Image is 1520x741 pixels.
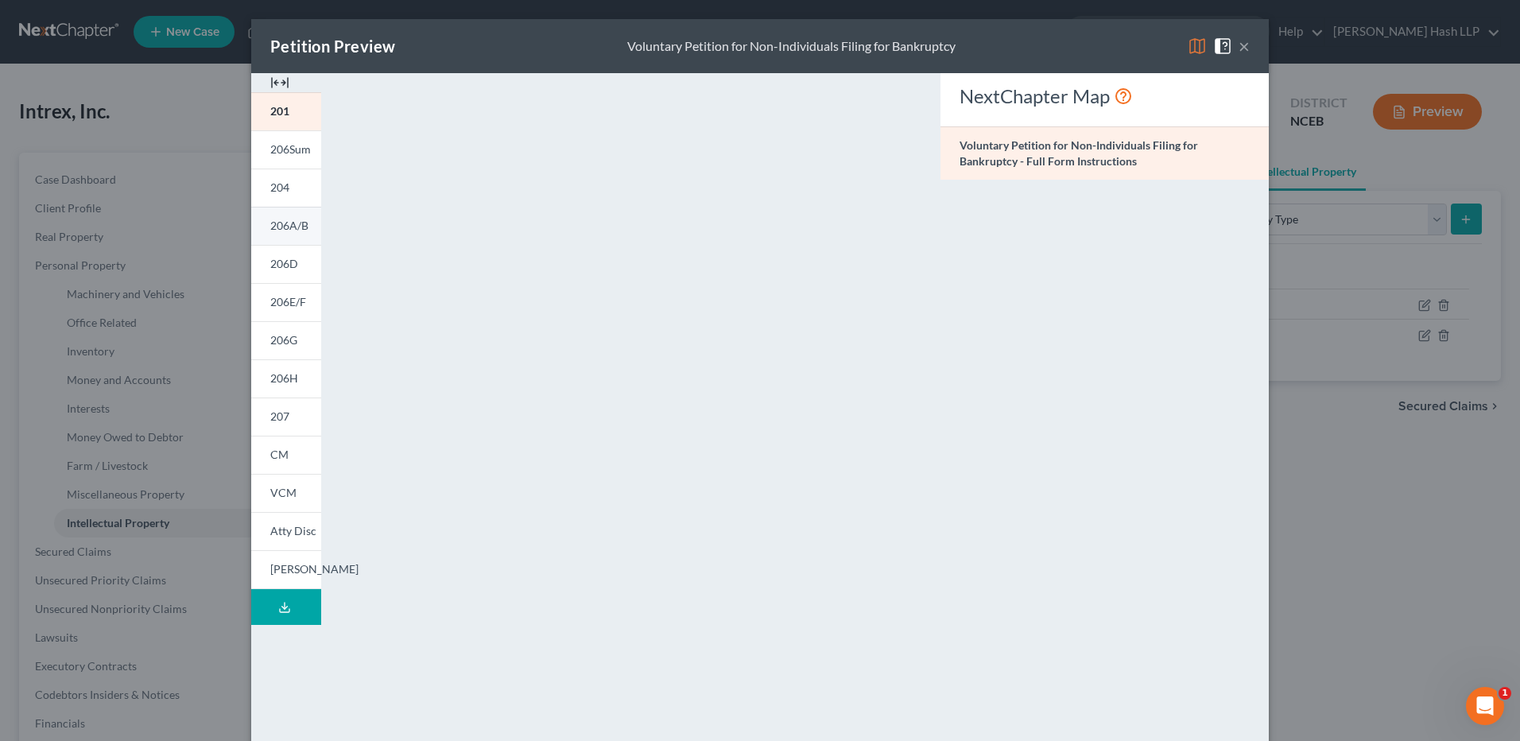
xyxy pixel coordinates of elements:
a: Atty Disc [251,512,321,550]
span: 201 [270,104,289,118]
button: × [1239,37,1250,56]
span: 206D [270,257,298,270]
a: 204 [251,169,321,207]
img: expand-e0f6d898513216a626fdd78e52531dac95497ffd26381d4c15ee2fc46db09dca.svg [270,73,289,92]
span: 206E/F [270,295,306,308]
span: 204 [270,180,289,194]
span: 206A/B [270,219,308,232]
span: 207 [270,409,289,423]
img: map-eea8200ae884c6f1103ae1953ef3d486a96c86aabb227e865a55264e3737af1f.svg [1188,37,1207,56]
a: 201 [251,92,321,130]
span: Atty Disc [270,524,316,537]
a: CM [251,436,321,474]
a: 206Sum [251,130,321,169]
a: 206H [251,359,321,398]
span: VCM [270,486,297,499]
a: 206A/B [251,207,321,245]
span: 206H [270,371,298,385]
span: CM [270,448,289,461]
span: 206Sum [270,142,311,156]
strong: Voluntary Petition for Non-Individuals Filing for Bankruptcy - Full Form Instructions [960,138,1198,168]
span: [PERSON_NAME] [270,562,359,576]
iframe: Intercom live chat [1466,687,1504,725]
div: Petition Preview [270,35,395,57]
span: 206G [270,333,297,347]
a: 206G [251,321,321,359]
a: [PERSON_NAME] [251,550,321,589]
a: 207 [251,398,321,436]
a: VCM [251,474,321,512]
a: 206E/F [251,283,321,321]
img: help-close-5ba153eb36485ed6c1ea00a893f15db1cb9b99d6cae46e1a8edb6c62d00a1a76.svg [1213,37,1232,56]
span: 1 [1499,687,1511,700]
a: 206D [251,245,321,283]
div: Voluntary Petition for Non-Individuals Filing for Bankruptcy [627,37,956,56]
div: NextChapter Map [960,83,1250,109]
